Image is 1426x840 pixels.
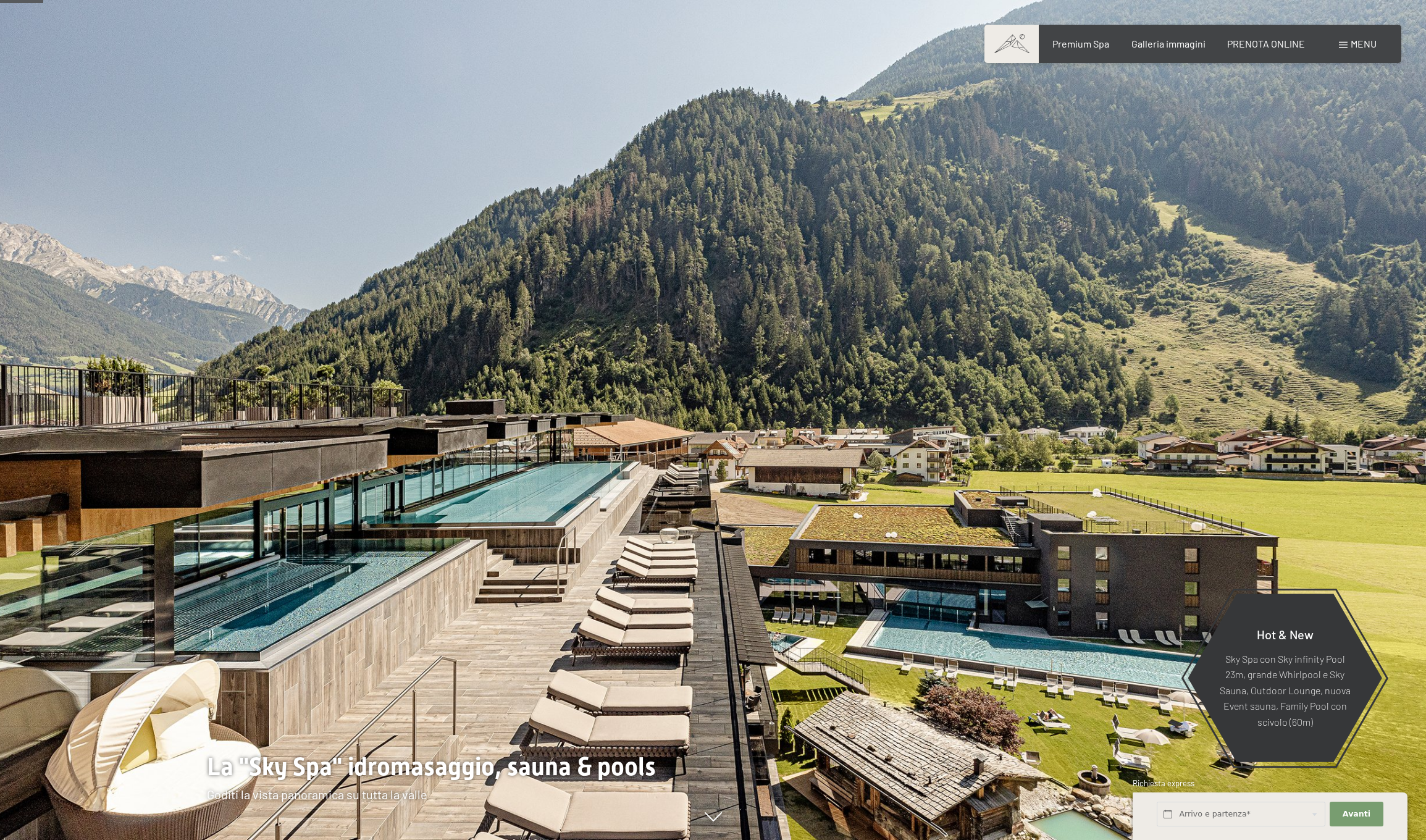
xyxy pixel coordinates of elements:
p: Sky Spa con Sky infinity Pool 23m, grande Whirlpool e Sky Sauna, Outdoor Lounge, nuova Event saun... [1218,650,1352,729]
span: Avanti [1343,808,1370,820]
a: PRENOTA ONLINE [1227,38,1305,49]
a: Hot & New Sky Spa con Sky infinity Pool 23m, grande Whirlpool e Sky Sauna, Outdoor Lounge, nuova ... [1187,593,1383,763]
a: Galleria immagini [1131,38,1206,49]
a: Premium Spa [1052,38,1109,49]
span: Richiesta express [1133,778,1194,788]
span: Menu [1351,38,1377,49]
button: Avanti [1330,802,1383,827]
span: Hot & New [1257,626,1314,641]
